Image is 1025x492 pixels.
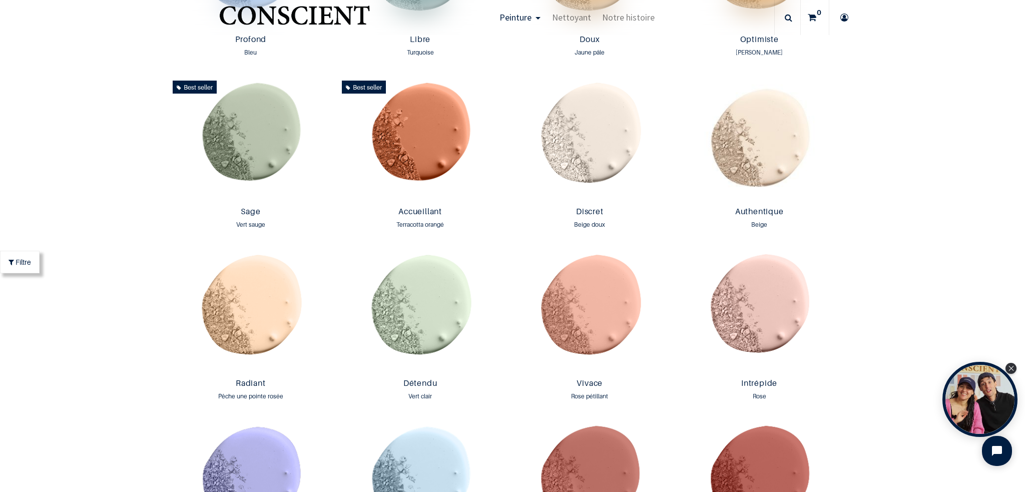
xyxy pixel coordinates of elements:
[681,35,838,46] a: Optimiste
[342,391,498,401] div: Vert clair
[342,207,498,218] a: Accueillant
[602,12,655,23] span: Notre histoire
[342,81,386,94] div: Best seller
[173,207,329,218] a: Sage
[173,48,329,58] div: Bleu
[169,249,333,374] img: Product image
[681,391,838,401] div: Rose
[173,378,329,390] a: Radiant
[511,207,668,218] a: Discret
[1005,363,1016,374] div: Close Tolstoy widget
[173,391,329,401] div: Pêche une pointe rosée
[499,12,532,23] span: Peinture
[681,220,838,230] div: Beige
[973,427,1020,474] iframe: Tidio Chat
[173,35,329,46] a: Profond
[511,378,668,390] a: Vivace
[342,35,498,46] a: Libre
[942,362,1017,437] div: Open Tolstoy widget
[681,378,838,390] a: Intrépide
[511,391,668,401] div: Rose pétillant
[511,220,668,230] div: Beige doux
[173,81,217,94] div: Best seller
[814,8,824,18] sup: 0
[677,249,842,374] img: Product image
[169,77,333,202] img: Product image
[342,48,498,58] div: Turquoise
[342,220,498,230] div: Terracotta orangé
[338,249,502,374] img: Product image
[681,48,838,58] div: [PERSON_NAME]
[342,378,498,390] a: Détendu
[173,220,329,230] div: Vert sauge
[511,35,668,46] a: Doux
[942,362,1017,437] div: Tolstoy bubble widget
[942,362,1017,437] div: Open Tolstoy
[507,77,672,202] img: Product image
[511,48,668,58] div: Jaune pâle
[681,207,838,218] a: Authentique
[16,257,31,267] span: Filtre
[677,77,842,202] img: Product image
[552,12,591,23] span: Nettoyant
[507,249,672,374] img: Product image
[338,77,502,202] img: Product image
